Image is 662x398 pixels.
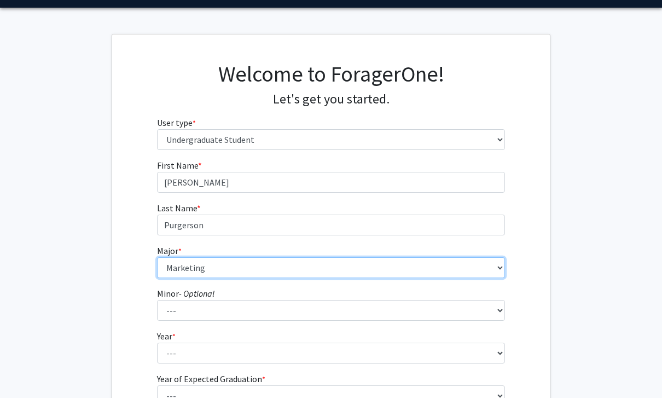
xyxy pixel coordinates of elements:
[157,244,182,257] label: Major
[8,349,47,390] iframe: Chat
[157,61,506,87] h1: Welcome to ForagerOne!
[157,91,506,107] h4: Let's get you started.
[157,116,196,129] label: User type
[179,288,214,299] i: - Optional
[157,203,197,214] span: Last Name
[157,372,265,385] label: Year of Expected Graduation
[157,160,198,171] span: First Name
[157,330,176,343] label: Year
[157,287,214,300] label: Minor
